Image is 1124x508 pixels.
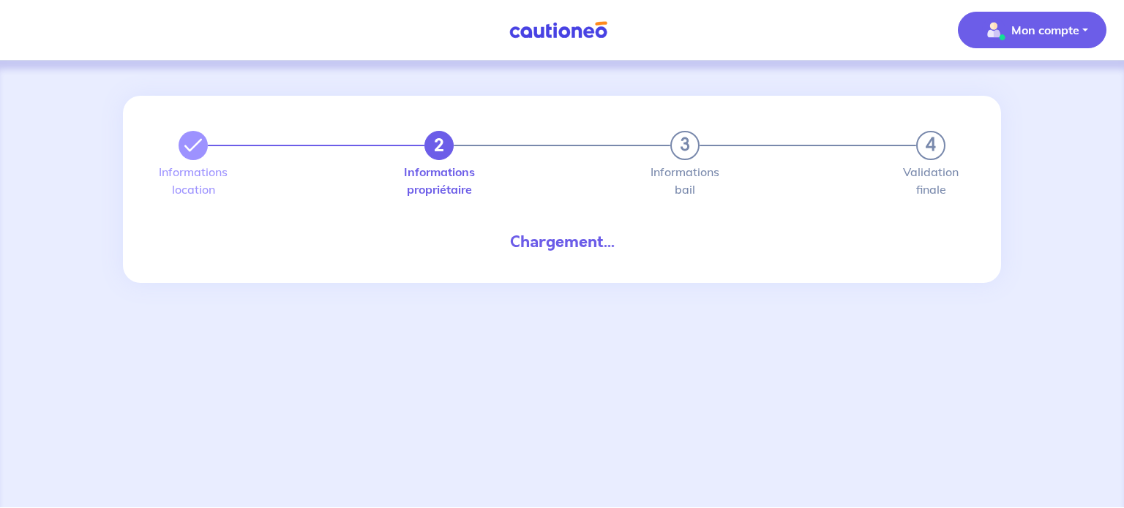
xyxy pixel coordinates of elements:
label: Informations bail [670,166,700,195]
button: illu_account_valid_menu.svgMon compte [958,12,1106,48]
div: Chargement... [167,230,957,254]
p: Mon compte [1011,21,1079,39]
label: Validation finale [916,166,945,195]
img: Cautioneo [503,21,613,39]
button: 2 [424,131,454,160]
label: Informations location [179,166,208,195]
label: Informations propriétaire [424,166,454,195]
img: illu_account_valid_menu.svg [982,18,1005,42]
